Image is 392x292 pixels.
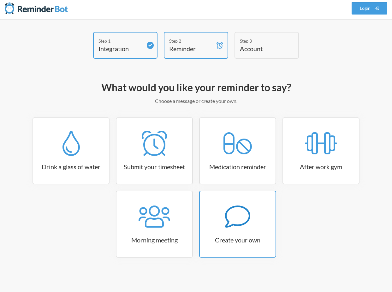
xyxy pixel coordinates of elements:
h3: Submit your timesheet [116,162,192,171]
h4: Reminder [169,44,213,53]
h4: Integration [98,44,143,53]
div: Step 2 [169,38,213,44]
h3: After work gym [283,162,359,171]
p: Choose a message or create your own. [19,97,373,105]
h2: What would you like your reminder to say? [19,81,373,94]
h3: Morning meeting [116,235,192,244]
h3: Drink a glass of water [33,162,109,171]
img: Reminder Bot [5,2,68,15]
h3: Medication reminder [200,162,276,171]
div: Step 3 [240,38,284,44]
h4: Account [240,44,284,53]
h3: Create your own [200,235,276,244]
a: Login [352,2,388,15]
div: Step 1 [98,38,143,44]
